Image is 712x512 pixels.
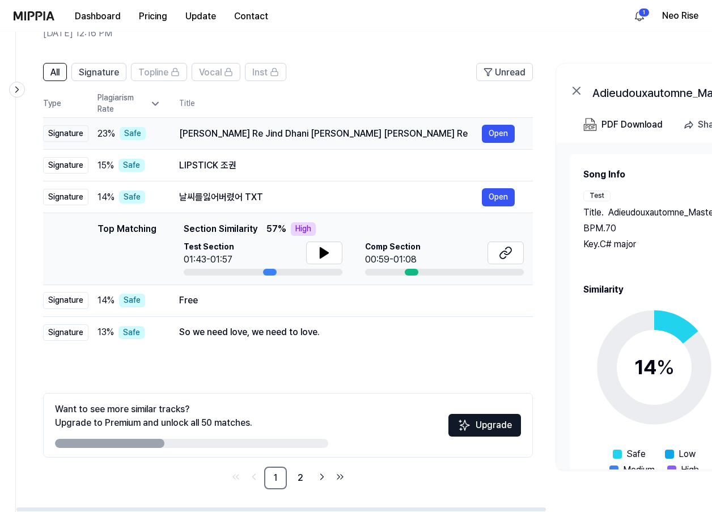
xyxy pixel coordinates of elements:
[66,5,130,28] button: Dashboard
[314,469,330,485] a: Go to next page
[583,191,611,201] div: Test
[656,355,675,379] span: %
[252,66,268,79] span: Inst
[98,159,114,172] span: 15 %
[179,191,482,204] div: 날씨를잃어버렸어 TXT
[43,324,88,341] div: Signature
[43,63,67,81] button: All
[457,418,471,432] img: Sparkles
[365,242,421,253] span: Comp Section
[601,117,663,132] div: PDF Download
[630,7,649,25] button: 알림1
[228,469,244,485] a: Go to first page
[55,403,252,430] div: Want to see more similar tracks? Upgrade to Premium and unlock all 50 matches.
[184,253,234,266] div: 01:43-01:57
[138,66,168,79] span: Topline
[176,5,225,28] button: Update
[98,127,115,141] span: 23 %
[179,159,515,172] div: LIPSTICK 조권
[495,66,525,79] span: Unread
[119,191,145,204] div: Safe
[98,222,156,276] div: Top Matching
[79,66,119,79] span: Signature
[634,352,675,383] div: 14
[118,326,145,340] div: Safe
[638,8,650,17] div: 1
[476,63,533,81] button: Unread
[43,27,625,40] h2: [DATE] 12:16 PM
[71,63,126,81] button: Signature
[245,63,286,81] button: Inst
[662,9,698,23] button: Neo Rise
[626,447,646,461] span: Safe
[679,447,696,461] span: Low
[98,191,115,204] span: 14 %
[199,66,222,79] span: Vocal
[179,127,482,141] div: [PERSON_NAME] Re Jind Dhani [PERSON_NAME] [PERSON_NAME] Re
[192,63,240,81] button: Vocal
[633,9,646,23] img: 알림
[291,222,316,236] div: High
[130,5,176,28] button: Pricing
[482,188,515,206] button: Open
[681,463,699,477] span: High
[482,125,515,143] button: Open
[184,222,257,236] span: Section Similarity
[43,90,88,118] th: Type
[43,189,88,206] div: Signature
[264,467,287,489] a: 1
[246,469,262,485] a: Go to previous page
[581,113,665,136] button: PDF Download
[120,127,146,141] div: Safe
[98,325,114,339] span: 13 %
[43,467,533,489] nav: pagination
[179,325,515,339] div: So we need love, we need to love.
[176,1,225,32] a: Update
[131,63,187,81] button: Topline
[266,222,286,236] span: 57 %
[43,292,88,309] div: Signature
[179,90,533,117] th: Title
[119,294,145,307] div: Safe
[50,66,60,79] span: All
[118,159,145,172] div: Safe
[332,469,348,485] a: Go to last page
[448,414,521,437] button: Upgrade
[184,242,234,253] span: Test Section
[179,294,515,307] div: Free
[14,11,54,20] img: logo
[98,294,115,307] span: 14 %
[43,157,88,174] div: Signature
[225,5,277,28] button: Contact
[583,206,604,219] span: Title .
[365,253,421,266] div: 00:59-01:08
[43,125,88,142] div: Signature
[583,118,597,132] img: PDF Download
[289,467,312,489] a: 2
[448,424,521,434] a: SparklesUpgrade
[98,92,161,115] div: Plagiarism Rate
[623,463,655,477] span: Medium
